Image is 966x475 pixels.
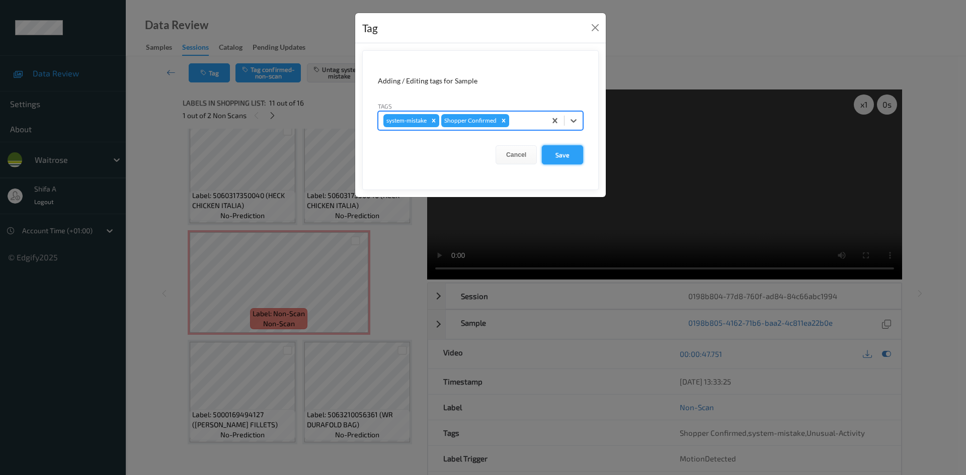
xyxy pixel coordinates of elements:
[362,20,378,36] div: Tag
[588,21,602,35] button: Close
[441,114,498,127] div: Shopper Confirmed
[383,114,428,127] div: system-mistake
[378,102,392,111] label: Tags
[498,114,509,127] div: Remove Shopper Confirmed
[428,114,439,127] div: Remove system-mistake
[378,76,583,86] div: Adding / Editing tags for Sample
[496,145,537,164] button: Cancel
[542,145,583,164] button: Save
